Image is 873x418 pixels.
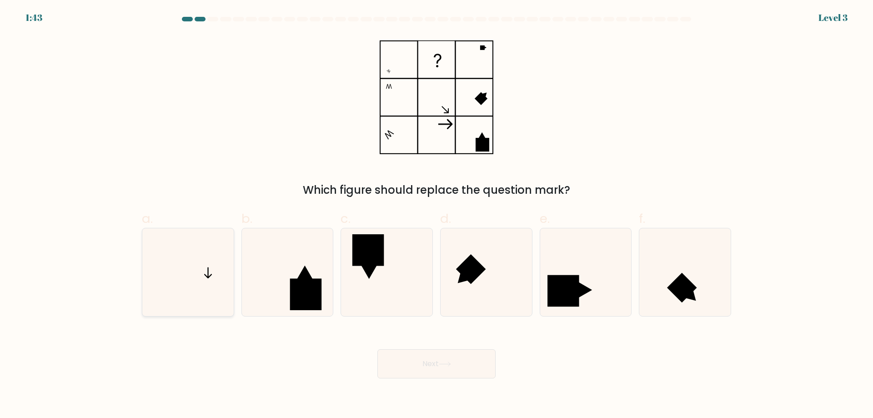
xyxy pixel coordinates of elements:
span: b. [241,210,252,227]
div: Level 3 [818,11,848,25]
span: c. [341,210,351,227]
div: 1:43 [25,11,42,25]
span: e. [540,210,550,227]
button: Next [377,349,496,378]
span: d. [440,210,451,227]
span: a. [142,210,153,227]
div: Which figure should replace the question mark? [147,182,726,198]
span: f. [639,210,645,227]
